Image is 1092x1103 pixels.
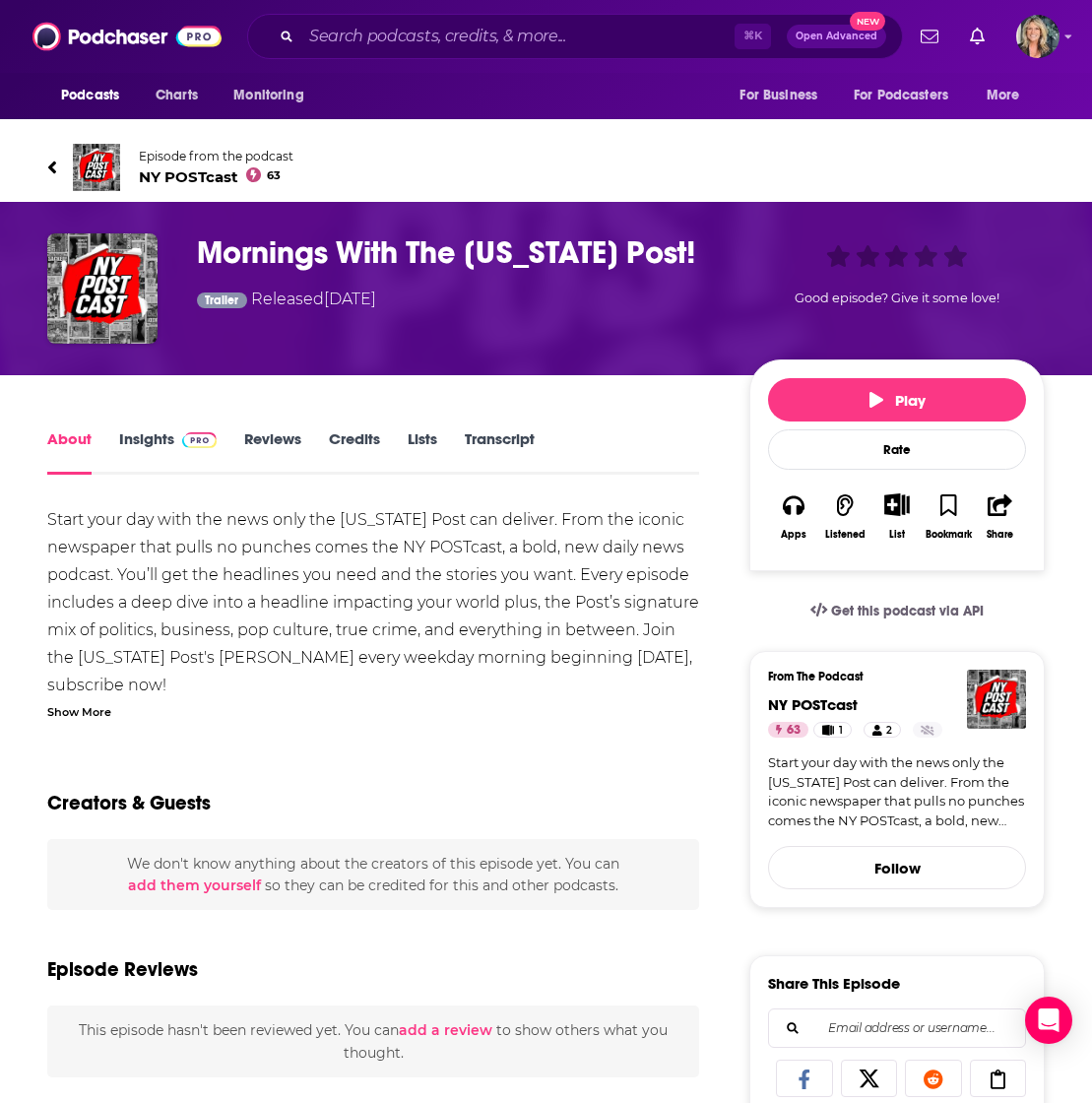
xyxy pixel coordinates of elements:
[233,82,303,109] span: Monitoring
[47,957,198,982] h3: Episode Reviews
[47,77,145,114] button: open menu
[1016,15,1060,58] button: Show profile menu
[876,493,917,515] button: Show More Button
[864,722,901,738] a: 2
[47,144,1045,191] a: NY POSTcastEpisode from the podcastNY POSTcast63
[301,21,735,52] input: Search podcasts, credits, & more...
[768,378,1026,422] button: Play
[329,429,380,475] a: Credits
[841,77,977,114] button: open menu
[768,974,900,993] h3: Share This Episode
[787,721,801,741] span: 63
[973,77,1045,114] button: open menu
[47,506,699,699] div: Start your day with the news only the [US_STATE] Post can deliver. From the iconic newspaper that...
[768,481,819,552] button: Apps
[785,1009,1009,1047] input: Email address or username...
[787,25,886,48] button: Open AdvancedNew
[987,529,1013,541] div: Share
[143,77,210,114] a: Charts
[854,82,948,109] span: For Podcasters
[47,429,92,475] a: About
[47,233,158,344] img: Mornings With The New York Post!
[119,429,217,475] a: InsightsPodchaser Pro
[156,82,198,109] span: Charts
[886,721,892,741] span: 2
[465,429,535,475] a: Transcript
[871,481,923,552] div: Show More ButtonList
[913,20,946,53] a: Show notifications dropdown
[795,587,999,635] a: Get this podcast via API
[831,603,984,619] span: Get this podcast via API
[220,77,329,114] button: open menu
[1016,15,1060,58] span: Logged in as lisa.beech
[839,721,843,741] span: 1
[205,294,238,306] span: Trailer
[197,233,718,272] h1: Mornings With The New York Post!
[923,481,974,552] button: Bookmark
[73,144,120,191] img: NY POSTcast
[32,18,222,55] img: Podchaser - Follow, Share and Rate Podcasts
[267,171,281,180] span: 63
[850,12,885,31] span: New
[841,1060,898,1097] a: Share on X/Twitter
[768,753,1026,830] a: Start your day with the news only the [US_STATE] Post can deliver. From the iconic newspaper that...
[768,429,1026,470] div: Rate
[796,32,877,41] span: Open Advanced
[813,722,852,738] a: 1
[825,529,866,541] div: Listened
[726,77,842,114] button: open menu
[197,288,376,314] div: Released [DATE]
[975,481,1026,552] button: Share
[926,529,972,541] div: Bookmark
[987,82,1020,109] span: More
[739,82,817,109] span: For Business
[768,670,1010,683] h3: From The Podcast
[128,877,261,893] button: add them yourself
[967,670,1026,729] img: NY POSTcast
[139,149,293,163] span: Episode from the podcast
[781,529,806,541] div: Apps
[735,24,771,49] span: ⌘ K
[182,432,217,448] img: Podchaser Pro
[889,528,905,541] div: List
[1025,997,1072,1044] div: Open Intercom Messenger
[768,846,1026,889] button: Follow
[768,1008,1026,1048] div: Search followers
[127,855,619,894] span: We don't know anything about the creators of this episode yet . You can so they can be credited f...
[399,1019,492,1041] button: add a review
[768,695,858,714] a: NY POSTcast
[905,1060,962,1097] a: Share on Reddit
[795,291,999,305] span: Good episode? Give it some love!
[869,391,926,410] span: Play
[139,167,293,186] span: NY POSTcast
[768,722,808,738] a: 63
[408,429,437,475] a: Lists
[819,481,870,552] button: Listened
[776,1060,833,1097] a: Share on Facebook
[962,20,993,53] a: Show notifications dropdown
[61,82,119,109] span: Podcasts
[1016,15,1060,58] img: User Profile
[970,1060,1027,1097] a: Copy Link
[79,1021,668,1061] span: This episode hasn't been reviewed yet. You can to show others what you thought.
[244,429,301,475] a: Reviews
[47,791,211,815] h2: Creators & Guests
[247,14,903,59] div: Search podcasts, credits, & more...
